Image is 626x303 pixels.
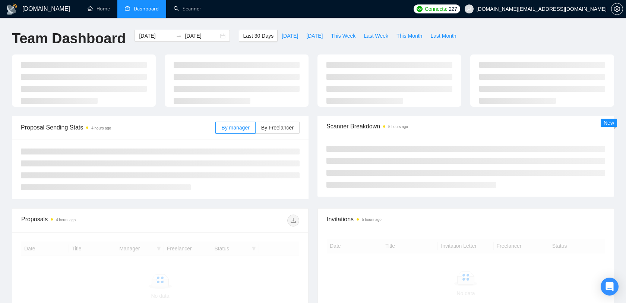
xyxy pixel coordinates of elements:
span: Last Month [430,32,456,40]
a: homeHome [88,6,110,12]
span: New [604,120,614,126]
a: searchScanner [174,6,201,12]
span: Last 30 Days [243,32,274,40]
span: to [176,33,182,39]
button: Last 30 Days [239,30,278,42]
span: Last Week [364,32,388,40]
button: This Month [392,30,426,42]
img: upwork-logo.png [417,6,423,12]
span: user [467,6,472,12]
span: By manager [221,125,249,131]
span: 227 [449,5,457,13]
button: setting [611,3,623,15]
span: Proposal Sending Stats [21,123,215,132]
span: swap-right [176,33,182,39]
div: Open Intercom Messenger [601,278,619,296]
span: dashboard [125,6,130,11]
span: [DATE] [282,32,298,40]
span: [DATE] [306,32,323,40]
span: Invitations [327,215,605,224]
button: Last Month [426,30,460,42]
button: This Week [327,30,360,42]
span: This Week [331,32,355,40]
img: logo [6,3,18,15]
span: Dashboard [134,6,159,12]
div: Proposals [21,215,160,227]
time: 5 hours ago [362,218,382,222]
span: By Freelancer [261,125,294,131]
span: This Month [396,32,422,40]
input: End date [185,32,219,40]
button: [DATE] [302,30,327,42]
button: [DATE] [278,30,302,42]
a: setting [611,6,623,12]
h1: Team Dashboard [12,30,126,47]
span: Scanner Breakdown [326,122,605,131]
button: Last Week [360,30,392,42]
time: 4 hours ago [56,218,76,222]
input: Start date [139,32,173,40]
time: 5 hours ago [388,125,408,129]
time: 4 hours ago [91,126,111,130]
span: setting [611,6,623,12]
span: Connects: [425,5,447,13]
